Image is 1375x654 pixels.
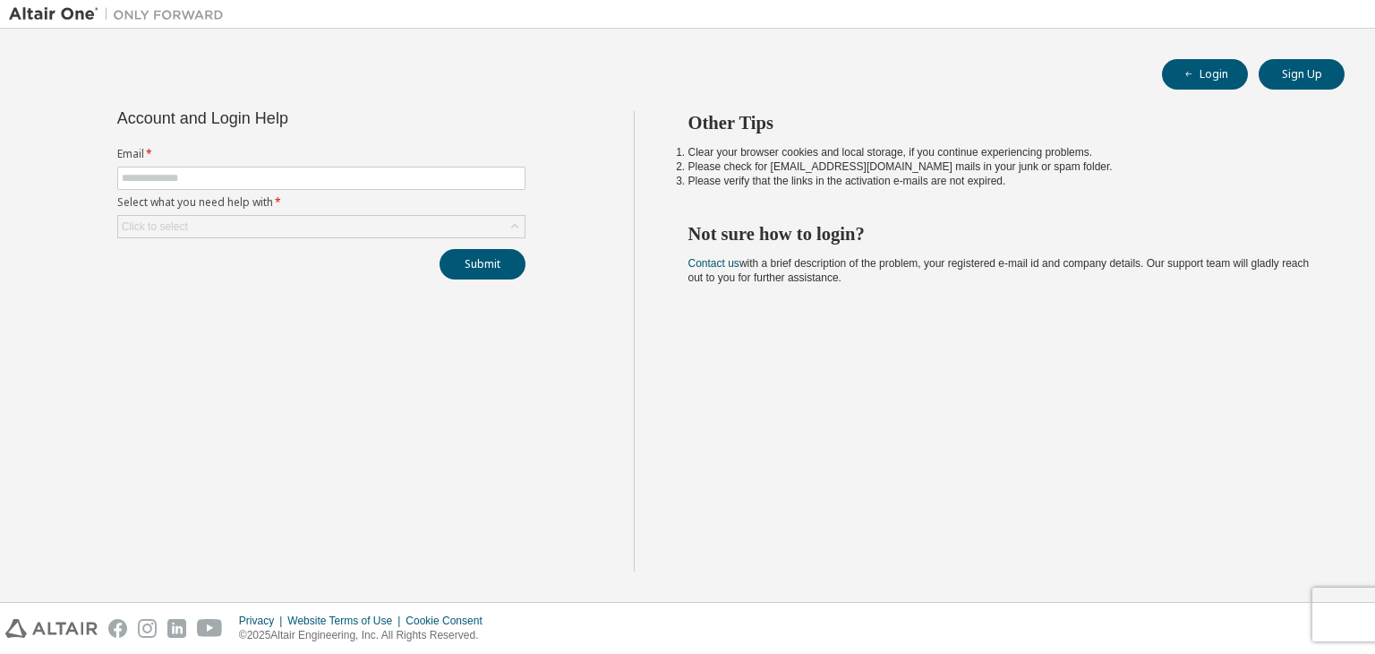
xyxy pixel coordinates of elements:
div: Cookie Consent [406,614,492,628]
div: Click to select [118,216,525,237]
div: Privacy [239,614,287,628]
button: Submit [440,249,525,280]
div: Website Terms of Use [287,614,406,628]
label: Email [117,147,525,161]
li: Please verify that the links in the activation e-mails are not expired. [688,174,1313,188]
img: instagram.svg [138,619,157,638]
label: Select what you need help with [117,195,525,210]
p: © 2025 Altair Engineering, Inc. All Rights Reserved. [239,628,493,643]
h2: Other Tips [688,111,1313,134]
img: altair_logo.svg [5,619,98,638]
img: linkedin.svg [167,619,186,638]
button: Sign Up [1259,59,1345,90]
div: Account and Login Help [117,111,444,125]
span: with a brief description of the problem, your registered e-mail id and company details. Our suppo... [688,257,1310,284]
img: Altair One [9,5,233,23]
img: youtube.svg [197,619,223,638]
img: facebook.svg [108,619,127,638]
li: Clear your browser cookies and local storage, if you continue experiencing problems. [688,145,1313,159]
div: Click to select [122,219,188,234]
h2: Not sure how to login? [688,222,1313,245]
li: Please check for [EMAIL_ADDRESS][DOMAIN_NAME] mails in your junk or spam folder. [688,159,1313,174]
a: Contact us [688,257,739,270]
button: Login [1162,59,1248,90]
